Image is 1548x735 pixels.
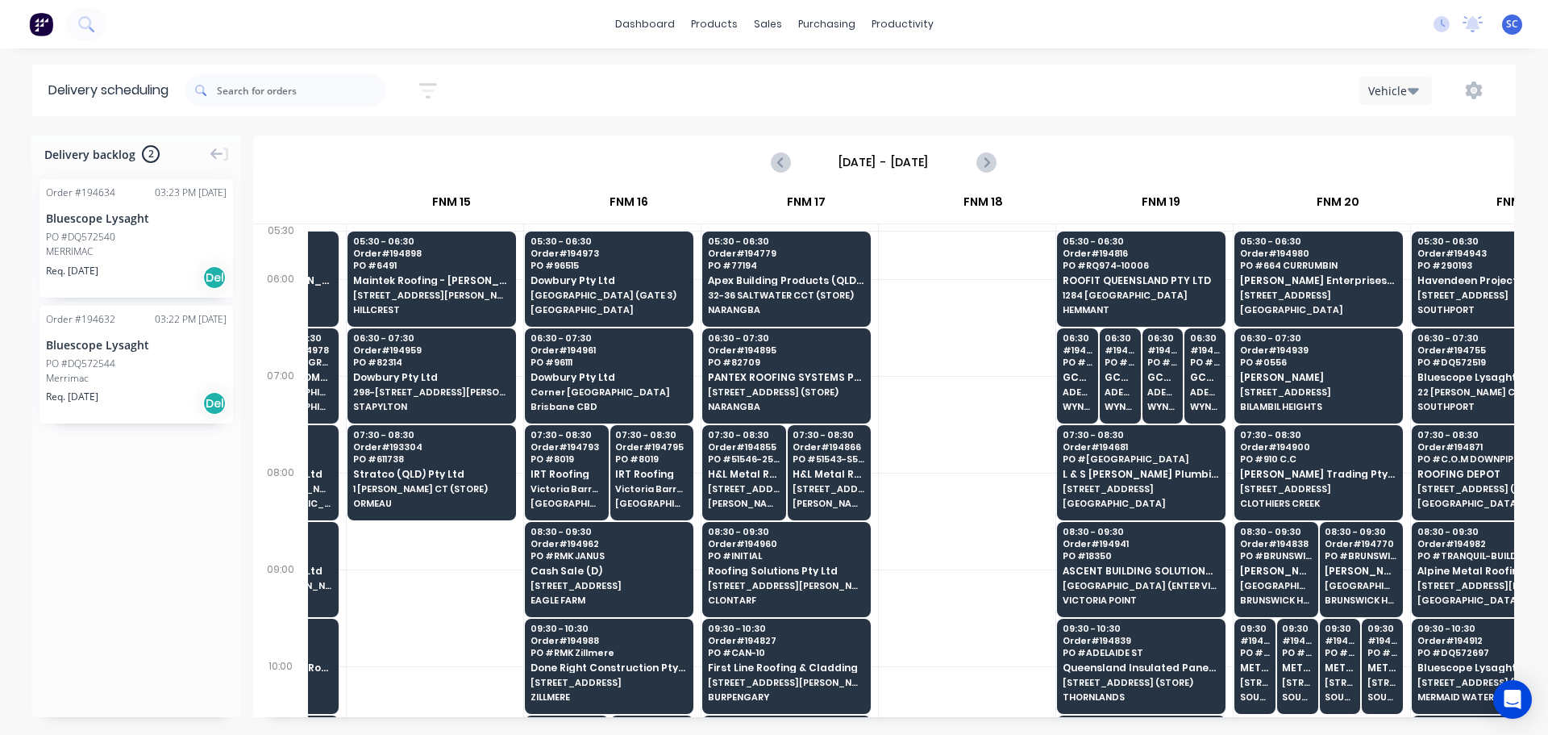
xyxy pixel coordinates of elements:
[1063,372,1092,382] span: GCMR Project Services Pty Ltd
[46,230,115,244] div: PO #DQ572540
[531,551,687,561] span: PO # RMK JANUS
[155,312,227,327] div: 03:22 PM [DATE]
[253,366,308,463] div: 07:00
[531,430,602,440] span: 07:30 - 08:30
[708,442,780,452] span: Order # 194855
[531,692,687,702] span: ZILLMERE
[1063,636,1219,645] span: Order # 194839
[1325,595,1396,605] span: BRUNSWICK HEADS
[1359,77,1432,105] button: Vehicle
[1240,581,1312,591] span: [GEOGRAPHIC_DATA]
[615,499,687,508] span: [GEOGRAPHIC_DATA]
[708,261,864,270] span: PO # 77194
[1147,402,1177,411] span: WYNNUM
[1063,261,1219,270] span: PO # RQ974-10006
[1105,357,1134,367] span: PO # 306/2179
[1240,678,1270,687] span: [STREET_ADDRESS][PERSON_NAME] (STORE)
[253,221,308,269] div: 05:30
[708,484,780,494] span: [STREET_ADDRESS][PERSON_NAME]
[1367,692,1397,702] span: SOUTH LISMORE
[615,469,687,479] span: IRT Roofing
[1072,188,1249,223] div: FNM 19
[708,469,780,479] span: H&L Metal Roofing
[1325,624,1354,633] span: 09:30
[708,372,864,382] span: PANTEX ROOFING SYSTEMS PTY LTD
[1063,236,1219,246] span: 05:30 - 06:30
[683,12,746,36] div: products
[1282,624,1312,633] span: 09:30
[708,636,864,645] span: Order # 194827
[1325,539,1396,549] span: Order # 194770
[1493,680,1532,719] div: Open Intercom Messenger
[1240,662,1270,673] span: METROLL LISMORE
[1147,333,1177,343] span: 06:30
[531,345,687,355] span: Order # 194961
[1063,624,1219,633] span: 09:30 - 10:30
[1240,236,1396,246] span: 05:30 - 06:30
[1063,333,1092,343] span: 06:30
[793,499,864,508] span: [PERSON_NAME]
[1063,581,1219,591] span: [GEOGRAPHIC_DATA] (ENTER VIA [PERSON_NAME][GEOGRAPHIC_DATA])
[540,188,717,223] div: FNM 16
[1190,402,1220,411] span: WYNNUM
[202,265,227,290] div: Del
[353,402,510,411] span: STAPYLTON
[708,662,864,673] span: First Line Roofing & Cladding
[1325,636,1354,645] span: # 194645
[46,357,115,371] div: PO #DQ572544
[353,275,510,286] span: Maintek Roofing - [PERSON_NAME]
[708,236,864,246] span: 05:30 - 06:30
[253,463,308,560] div: 08:00
[353,484,510,494] span: 1 [PERSON_NAME] CT (STORE)
[1063,345,1092,355] span: # 194971
[353,333,510,343] span: 06:30 - 07:30
[353,469,510,479] span: Stratco (QLD) Pty Ltd
[531,236,687,246] span: 05:30 - 06:30
[1240,290,1396,300] span: [STREET_ADDRESS]
[1240,442,1396,452] span: Order # 194900
[708,305,864,315] span: NARANGBA
[1325,692,1354,702] span: SOUTH LISMORE
[1240,484,1396,494] span: [STREET_ADDRESS]
[1240,499,1396,508] span: CLOTHIERS CREEK
[1282,648,1312,658] span: PO # 104221
[353,499,510,508] span: ORMEAU
[708,692,864,702] span: BURPENGARY
[202,391,227,416] div: Del
[708,248,864,258] span: Order # 194779
[531,678,687,687] span: [STREET_ADDRESS]
[1190,333,1220,343] span: 06:30
[1063,357,1092,367] span: PO # 306/2182
[1190,345,1220,355] span: # 194965
[363,188,539,223] div: FNM 15
[708,527,864,537] span: 08:30 - 09:30
[1240,333,1396,343] span: 06:30 - 07:30
[1240,372,1396,382] span: [PERSON_NAME]
[1063,248,1219,258] span: Order # 194816
[531,333,687,343] span: 06:30 - 07:30
[708,595,864,605] span: CLONTARF
[863,12,942,36] div: productivity
[353,454,510,464] span: PO # 611738
[708,678,864,687] span: [STREET_ADDRESS][PERSON_NAME] (STORE)
[1325,648,1354,658] span: PO # 104198
[1190,387,1220,397] span: ADENA RESIDENCES [GEOGRAPHIC_DATA]
[353,261,510,270] span: PO # 6491
[1063,662,1219,673] span: Queensland Insulated Panel Pty Ltd #2
[531,624,687,633] span: 09:30 - 10:30
[353,372,510,382] span: Dowbury Pty Ltd
[531,290,687,300] span: [GEOGRAPHIC_DATA] (GATE 3)
[1147,357,1177,367] span: PO # 306/2180
[1063,551,1219,561] span: PO # 18350
[1240,551,1312,561] span: PO # BRUNSWICK HEADS SURF
[708,430,780,440] span: 07:30 - 08:30
[46,312,115,327] div: Order # 194632
[531,469,602,479] span: IRT Roofing
[615,454,687,464] span: PO # 8019
[1282,662,1312,673] span: METROLL LISMORE
[1063,566,1219,576] span: ASCENT BUILDING SOLUTIONS PTY LTD
[531,305,687,315] span: [GEOGRAPHIC_DATA]
[708,345,864,355] span: Order # 194895
[1190,372,1220,382] span: GCMR Project Services Pty Ltd
[1240,469,1396,479] span: [PERSON_NAME] Trading Pty Ltd T/AS Coastal Roofing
